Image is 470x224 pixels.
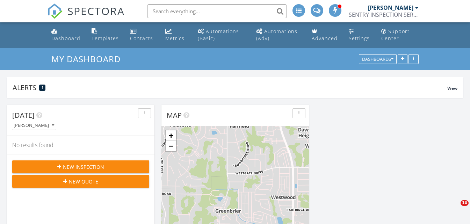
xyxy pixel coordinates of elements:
[67,3,125,18] span: SPECTORA
[359,55,397,64] button: Dashboards
[42,85,43,90] span: 1
[12,121,56,130] button: [PERSON_NAME]
[165,35,185,42] div: Metrics
[47,3,63,19] img: The Best Home Inspection Software - Spectora
[51,35,80,42] div: Dashboard
[309,25,340,45] a: Advanced
[130,35,153,42] div: Contacts
[69,178,98,185] span: New Quote
[381,28,410,42] div: Support Center
[346,25,373,45] a: Settings
[256,28,297,42] div: Automations (Adv)
[92,35,119,42] div: Templates
[167,110,182,120] span: Map
[12,160,149,173] button: New Inspection
[349,35,370,42] div: Settings
[12,110,35,120] span: [DATE]
[253,25,303,45] a: Automations (Advanced)
[198,28,239,42] div: Automations (Basic)
[447,85,457,91] span: View
[368,4,413,11] div: [PERSON_NAME]
[162,25,189,45] a: Metrics
[7,136,154,154] div: No results found
[127,25,157,45] a: Contacts
[461,200,469,206] span: 10
[195,25,248,45] a: Automations (Basic)
[166,141,176,151] a: Zoom out
[349,11,419,18] div: SENTRY INSPECTION SERVICES, LLC / SENTRY HOME INSPECTIONS
[14,123,54,128] div: [PERSON_NAME]
[147,4,287,18] input: Search everything...
[362,57,393,62] div: Dashboards
[166,130,176,141] a: Zoom in
[49,25,83,45] a: Dashboard
[63,163,104,171] span: New Inspection
[13,83,447,92] div: Alerts
[89,25,122,45] a: Templates
[47,9,125,24] a: SPECTORA
[312,35,338,42] div: Advanced
[446,200,463,217] iframe: Intercom live chat
[12,175,149,188] button: New Quote
[51,53,126,65] a: My Dashboard
[378,25,421,45] a: Support Center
